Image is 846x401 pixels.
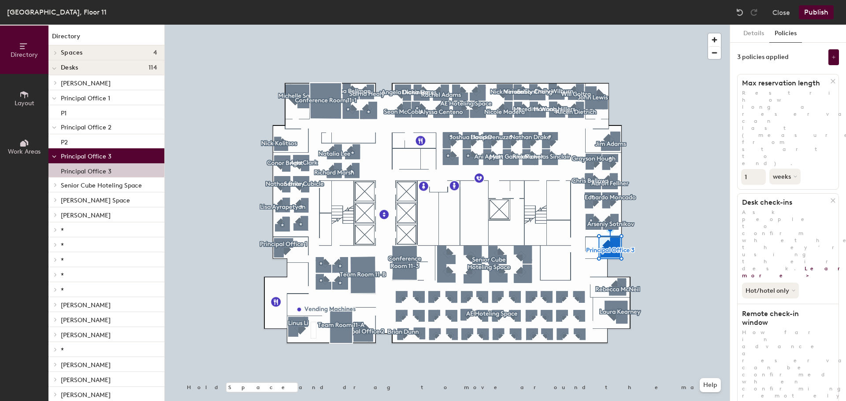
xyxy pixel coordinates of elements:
h1: Max reservation length [738,79,831,88]
span: [PERSON_NAME] [61,316,111,324]
button: Hot/hotel only [742,283,799,298]
p: Restrict how long a reservation can last (measured from start to end). [738,89,839,167]
h1: Remote check-in window [738,309,831,327]
button: Policies [769,25,802,43]
span: [PERSON_NAME] [61,391,111,399]
div: 3 policies applied [737,54,789,61]
span: [PERSON_NAME] [61,376,111,384]
span: Spaces [61,49,83,56]
p: P1 [61,107,67,117]
img: Redo [750,8,758,17]
span: [PERSON_NAME] [61,80,111,87]
span: Principal Office 1 [61,95,110,102]
button: Help [700,378,721,392]
span: Principal Office 3 [61,153,111,160]
span: 4 [153,49,157,56]
span: Principal Office 2 [61,124,111,131]
span: [PERSON_NAME] [61,212,111,219]
span: Layout [15,99,34,107]
button: weeks [769,169,801,184]
button: Close [772,5,790,19]
span: 114 [148,64,157,71]
span: Work Areas [8,148,41,155]
span: [PERSON_NAME] [61,331,111,339]
img: Undo [735,8,744,17]
span: [PERSON_NAME] Space [61,197,130,204]
p: Principal Office 3 [61,165,111,175]
span: [PERSON_NAME] [61,361,111,369]
span: [PERSON_NAME] [61,302,111,309]
span: Desks [61,64,78,71]
button: Publish [799,5,834,19]
h1: Directory [48,32,164,45]
span: Directory [11,51,38,59]
h1: Desk check-ins [738,198,831,207]
span: Senior Cube Hoteling Space [61,182,142,189]
div: [GEOGRAPHIC_DATA], Floor 11 [7,7,107,18]
p: P2 [61,136,68,146]
button: Details [738,25,769,43]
